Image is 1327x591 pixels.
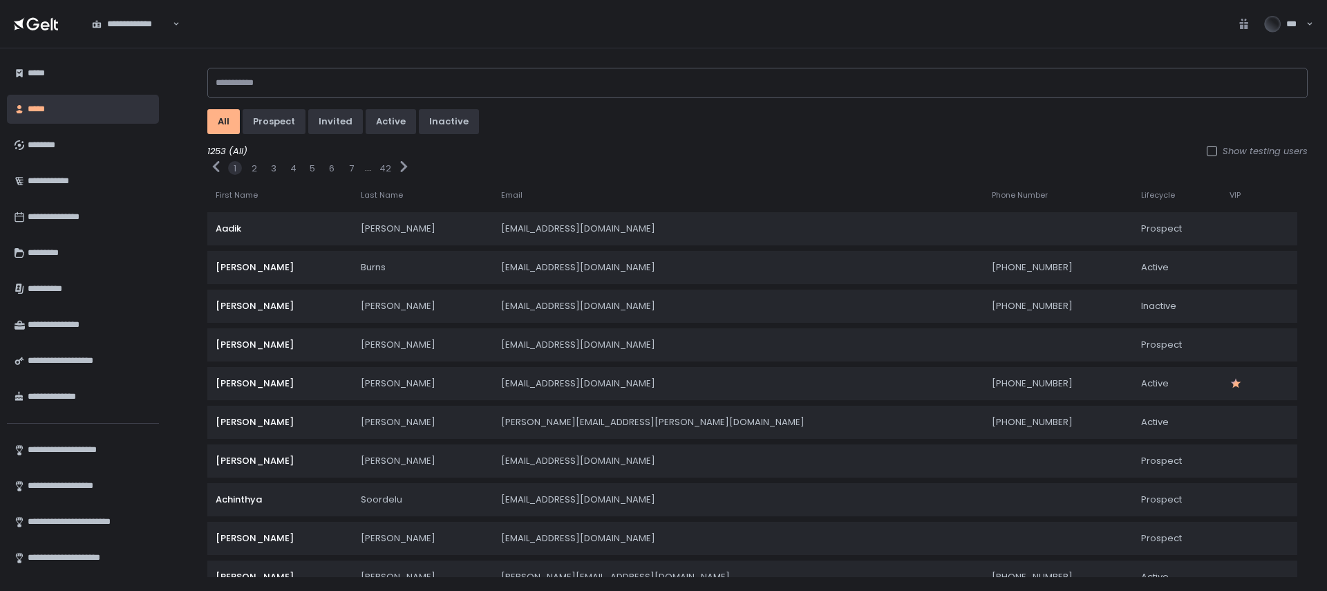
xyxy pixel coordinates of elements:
div: [EMAIL_ADDRESS][DOMAIN_NAME] [501,300,975,312]
div: [PHONE_NUMBER] [992,261,1124,274]
div: Burns [361,261,484,274]
div: Soordelu [361,494,484,506]
div: [PERSON_NAME] [216,532,344,545]
div: [PERSON_NAME][EMAIL_ADDRESS][DOMAIN_NAME] [501,571,975,583]
div: ... [365,162,371,174]
div: invited [319,115,352,128]
span: active [1141,261,1169,274]
span: First Name [216,190,258,200]
div: [PERSON_NAME] [216,455,344,467]
span: prospect [1141,532,1182,545]
div: [EMAIL_ADDRESS][DOMAIN_NAME] [501,455,975,467]
div: [PERSON_NAME] [361,223,484,235]
span: active [1141,571,1169,583]
button: invited [308,109,363,134]
span: prospect [1141,494,1182,506]
div: [PHONE_NUMBER] [992,300,1124,312]
div: [EMAIL_ADDRESS][DOMAIN_NAME] [501,377,975,390]
div: [PERSON_NAME] [216,571,344,583]
button: 1 [234,162,236,175]
button: 2 [252,162,257,175]
button: inactive [419,109,479,134]
span: Phone Number [992,190,1048,200]
div: [EMAIL_ADDRESS][DOMAIN_NAME] [501,339,975,351]
span: inactive [1141,300,1176,312]
span: prospect [1141,455,1182,467]
div: [PERSON_NAME] [216,416,344,429]
button: 7 [349,162,354,175]
div: [PERSON_NAME] [361,339,484,351]
div: [PERSON_NAME][EMAIL_ADDRESS][PERSON_NAME][DOMAIN_NAME] [501,416,975,429]
button: 3 [271,162,276,175]
div: inactive [429,115,469,128]
div: [PERSON_NAME] [216,377,344,390]
div: [PHONE_NUMBER] [992,416,1124,429]
button: 5 [310,162,315,175]
button: 4 [290,162,297,175]
div: [PERSON_NAME] [361,532,484,545]
button: 42 [379,162,391,175]
div: active [376,115,406,128]
div: [EMAIL_ADDRESS][DOMAIN_NAME] [501,261,975,274]
div: 1253 (All) [207,145,1308,158]
div: Achinthya [216,494,344,506]
button: All [207,109,240,134]
button: active [366,109,416,134]
div: [EMAIL_ADDRESS][DOMAIN_NAME] [501,223,975,235]
span: VIP [1230,190,1241,200]
div: [PHONE_NUMBER] [992,571,1124,583]
div: [EMAIL_ADDRESS][DOMAIN_NAME] [501,494,975,506]
span: Last Name [361,190,403,200]
span: Lifecycle [1141,190,1175,200]
div: [PERSON_NAME] [361,571,484,583]
div: [PERSON_NAME] [361,416,484,429]
div: [PERSON_NAME] [361,300,484,312]
span: prospect [1141,223,1182,235]
button: prospect [243,109,305,134]
div: [PERSON_NAME] [216,300,344,312]
div: Aadik [216,223,344,235]
span: active [1141,416,1169,429]
div: Search for option [83,10,180,39]
div: [PERSON_NAME] [361,455,484,467]
div: [PHONE_NUMBER] [992,377,1124,390]
div: [PERSON_NAME] [216,261,344,274]
button: 6 [329,162,335,175]
div: prospect [253,115,295,128]
span: prospect [1141,339,1182,351]
span: Email [501,190,523,200]
div: [EMAIL_ADDRESS][DOMAIN_NAME] [501,532,975,545]
span: active [1141,377,1169,390]
div: All [218,115,229,128]
div: [PERSON_NAME] [216,339,344,351]
div: [PERSON_NAME] [361,377,484,390]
